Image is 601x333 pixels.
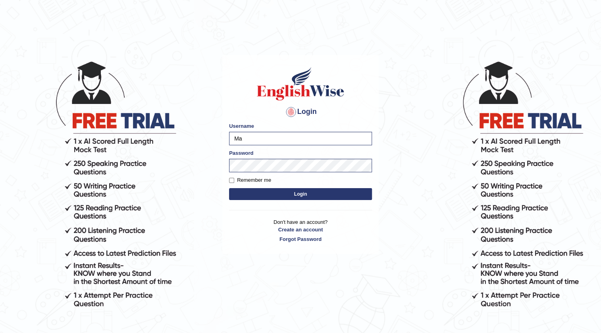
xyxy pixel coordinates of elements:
[229,106,372,118] h4: Login
[229,176,271,184] label: Remember me
[255,66,346,102] img: Logo of English Wise sign in for intelligent practice with AI
[229,122,254,130] label: Username
[229,226,372,233] a: Create an account
[229,149,253,157] label: Password
[229,218,372,243] p: Don't have an account?
[229,188,372,200] button: Login
[229,235,372,243] a: Forgot Password
[229,178,234,183] input: Remember me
